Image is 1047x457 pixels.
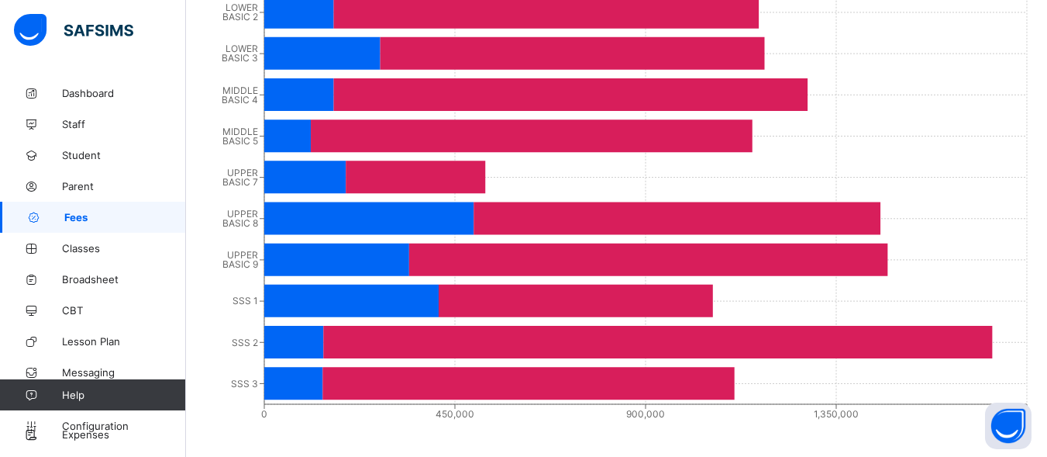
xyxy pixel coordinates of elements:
[64,211,186,223] span: Fees
[222,11,258,23] tspan: BASIC 2
[62,420,185,432] span: Configuration
[222,217,258,229] tspan: BASIC 8
[62,366,186,379] span: Messaging
[62,304,186,317] span: CBT
[226,2,258,13] tspan: LOWER
[232,295,258,306] tspan: SSS 1
[62,180,186,192] span: Parent
[227,208,258,220] tspan: UPPER
[14,14,133,47] img: safsims
[226,43,258,54] tspan: LOWER
[222,176,258,188] tspan: BASIC 7
[62,87,186,99] span: Dashboard
[227,167,258,178] tspan: UPPER
[985,403,1032,449] button: Open asap
[261,408,267,420] tspan: 0
[227,249,258,261] tspan: UPPER
[62,118,186,130] span: Staff
[222,126,258,137] tspan: MIDDLE
[626,408,665,420] tspan: 900,000
[814,408,859,420] tspan: 1,350,000
[232,337,258,348] tspan: SSS 2
[231,378,258,389] tspan: SSS 3
[222,52,258,64] tspan: BASIC 3
[62,149,186,161] span: Student
[222,85,258,96] tspan: MIDDLE
[436,408,474,420] tspan: 450,000
[62,389,185,401] span: Help
[222,94,258,106] tspan: BASIC 4
[62,335,186,348] span: Lesson Plan
[62,273,186,286] span: Broadsheet
[62,242,186,254] span: Classes
[222,258,258,270] tspan: BASIC 9
[222,135,258,147] tspan: BASIC 5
